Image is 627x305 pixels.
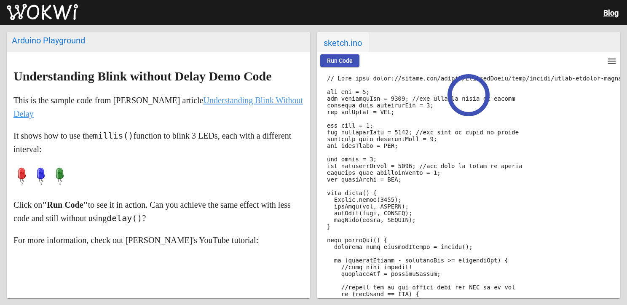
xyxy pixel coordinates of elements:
strong: "Run Code" [42,200,88,209]
code: millis() [93,131,133,141]
mat-icon: menu [607,56,617,66]
img: Wokwi [7,4,78,21]
button: Run Code [320,54,359,67]
p: Click on to see it in action. Can you achieve the same effect with less code and still without us... [13,198,303,225]
p: This is the sample code from [PERSON_NAME] article [13,94,303,120]
p: It shows how to use the function to blink 3 LEDs, each with a different interval: [13,129,303,156]
p: For more information, check out [PERSON_NAME]'s YouTube tutorial: [13,233,303,247]
h1: Understanding Blink without Delay Demo Code [13,70,303,83]
a: Blog [603,8,619,17]
span: sketch.ino [317,32,369,52]
div: Arduino Playground [12,35,305,45]
a: Understanding Blink Without Delay [13,96,303,118]
span: Run Code [327,57,353,64]
code: delay() [107,213,142,223]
